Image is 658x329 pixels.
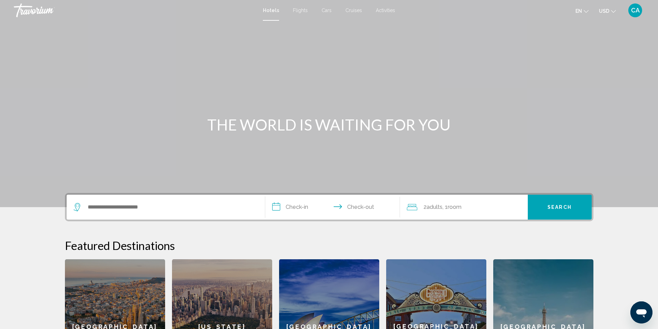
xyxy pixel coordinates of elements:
span: en [575,8,582,14]
a: Cars [322,8,332,13]
span: Search [547,205,572,210]
span: , 1 [442,202,461,212]
span: Room [448,204,461,210]
button: Check in and out dates [265,195,400,220]
button: Travelers: 2 adults, 0 children [400,195,528,220]
a: Activities [376,8,395,13]
span: 2 [423,202,442,212]
button: Change currency [599,6,616,16]
button: Search [528,195,592,220]
span: Adults [427,204,442,210]
iframe: Button to launch messaging window [630,301,652,323]
a: Travorium [14,3,256,17]
button: Change language [575,6,589,16]
a: Flights [293,8,308,13]
a: Hotels [263,8,279,13]
h2: Featured Destinations [65,239,593,252]
a: Cruises [345,8,362,13]
h1: THE WORLD IS WAITING FOR YOU [200,116,459,134]
button: User Menu [626,3,644,18]
div: Search widget [67,195,592,220]
span: CA [631,7,640,14]
span: USD [599,8,609,14]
